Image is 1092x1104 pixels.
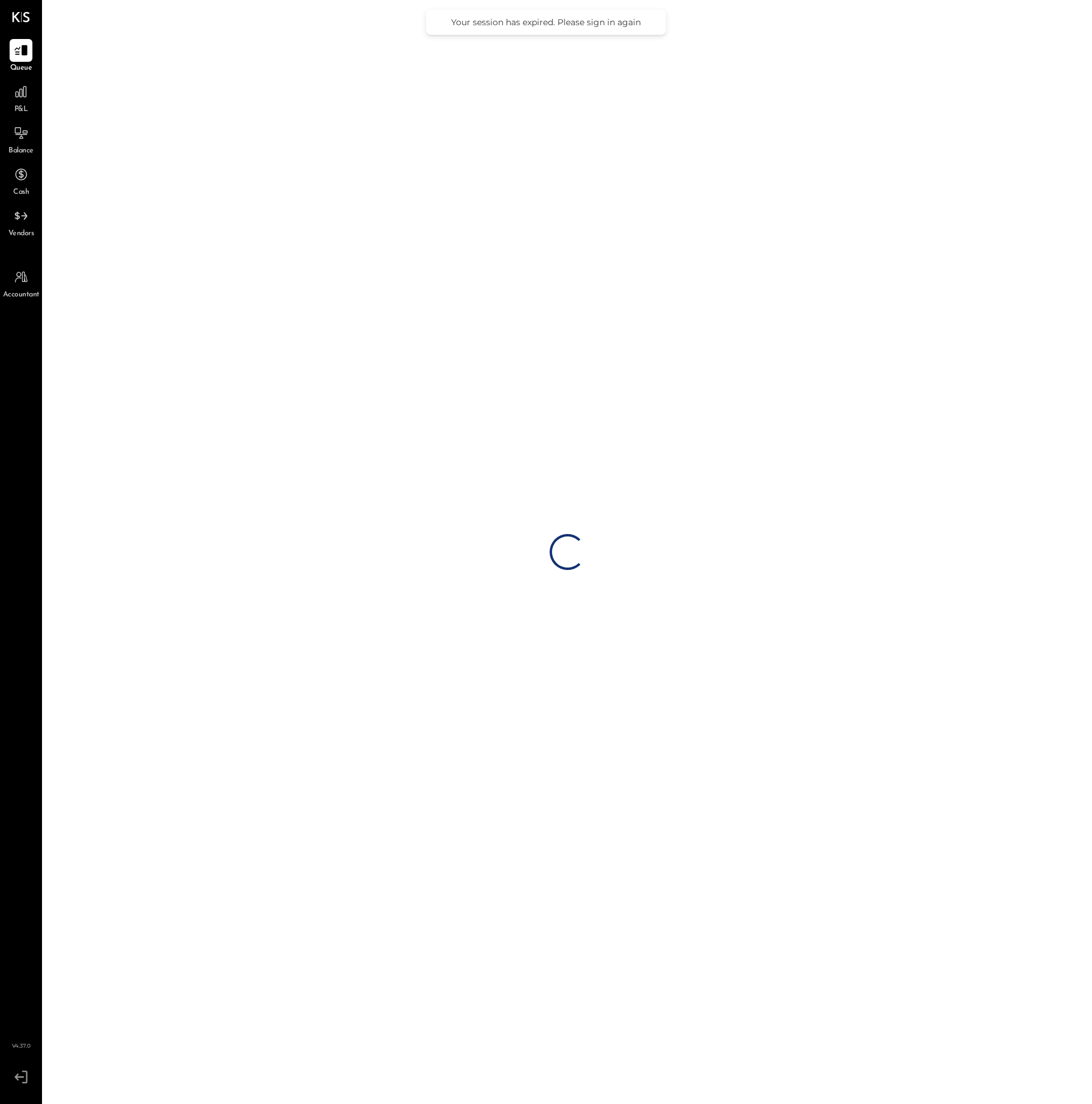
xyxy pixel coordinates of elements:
span: Queue [10,63,32,74]
span: Balance [8,146,34,157]
span: Accountant [3,290,40,301]
a: Balance [1,122,41,157]
span: Vendors [8,229,34,239]
a: Queue [1,39,41,74]
a: Vendors [1,205,41,239]
span: Cash [13,187,29,198]
div: Your session has expired. Please sign in again [438,17,654,28]
a: Cash [1,163,41,198]
a: P&L [1,80,41,115]
span: P&L [14,104,28,115]
a: Accountant [1,266,41,301]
